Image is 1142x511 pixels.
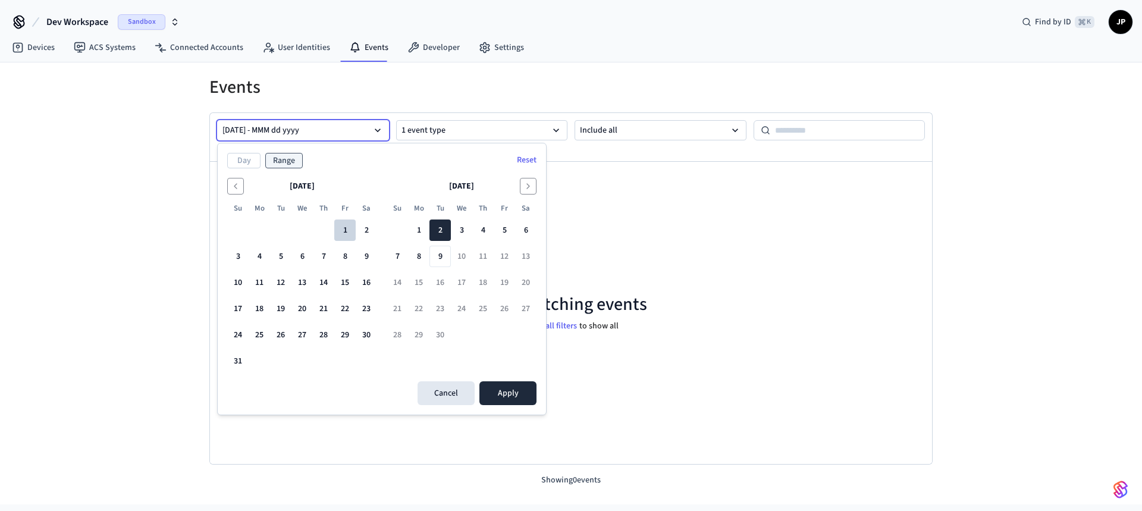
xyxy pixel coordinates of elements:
[522,318,579,335] button: Reset all filters
[387,202,408,215] th: Sunday
[209,474,933,487] p: Showing 0 events
[64,37,145,58] a: ACS Systems
[313,298,334,319] button: Thursday, August 21st, 2025
[515,202,537,215] th: Saturday
[387,298,408,319] button: Sunday, September 21st, 2025
[270,298,291,319] button: Tuesday, August 19th, 2025
[356,298,377,319] button: Saturday, August 23rd, 2025
[429,202,451,215] th: Tuesday
[270,246,291,267] button: Tuesday, August 5th, 2025
[387,202,537,346] table: September 2025
[429,272,451,293] button: Tuesday, September 16th, 2025
[515,220,537,241] button: Saturday, September 6th, 2025
[145,37,253,58] a: Connected Accounts
[520,178,537,195] button: Go to the Next Month
[387,272,408,293] button: Sunday, September 14th, 2025
[356,202,377,215] th: Saturday
[408,202,429,215] th: Monday
[494,220,515,241] button: Friday, September 5th, 2025
[209,77,933,98] h1: Events
[408,246,429,267] button: Monday, September 8th, 2025
[579,320,619,333] p: to show all
[291,272,313,293] button: Wednesday, August 13th, 2025
[249,272,270,293] button: Monday, August 11th, 2025
[334,272,356,293] button: Friday, August 15th, 2025
[334,202,356,215] th: Friday
[118,14,165,30] span: Sandbox
[270,324,291,346] button: Tuesday, August 26th, 2025
[227,350,249,372] button: Sunday, August 31st, 2025
[472,220,494,241] button: Thursday, September 4th, 2025
[265,153,303,168] button: Range
[340,37,398,58] a: Events
[1110,11,1131,33] span: JP
[515,246,537,267] button: Saturday, September 13th, 2025
[449,180,474,192] span: [DATE]
[398,37,469,58] a: Developer
[429,220,451,241] button: Tuesday, September 2nd, 2025, selected
[451,220,472,241] button: Wednesday, September 3rd, 2025
[472,298,494,319] button: Thursday, September 25th, 2025
[253,37,340,58] a: User Identities
[334,220,356,241] button: Friday, August 1st, 2025
[291,202,313,215] th: Wednesday
[429,298,451,319] button: Tuesday, September 23rd, 2025
[313,324,334,346] button: Thursday, August 28th, 2025
[227,202,377,372] table: August 2025
[418,381,475,405] button: Cancel
[227,272,249,293] button: Sunday, August 10th, 2025
[227,324,249,346] button: Sunday, August 24th, 2025
[227,246,249,267] button: Sunday, August 3rd, 2025
[451,298,472,319] button: Wednesday, September 24th, 2025
[46,15,108,29] span: Dev Workspace
[472,202,494,215] th: Thursday
[217,120,389,140] button: [DATE] - MMM dd yyyy
[515,298,537,319] button: Saturday, September 27th, 2025
[227,153,261,168] button: Day
[494,272,515,293] button: Friday, September 19th, 2025
[227,298,249,319] button: Sunday, August 17th, 2025
[249,298,270,319] button: Monday, August 18th, 2025
[515,272,537,293] button: Saturday, September 20th, 2025
[291,298,313,319] button: Wednesday, August 20th, 2025
[472,246,494,267] button: Thursday, September 11th, 2025
[472,272,494,293] button: Thursday, September 18th, 2025
[479,381,537,405] button: Apply
[249,202,270,215] th: Monday
[227,202,249,215] th: Sunday
[334,324,356,346] button: Friday, August 29th, 2025
[356,272,377,293] button: Saturday, August 16th, 2025
[451,246,472,267] button: Wednesday, September 10th, 2025
[469,37,534,58] a: Settings
[356,324,377,346] button: Saturday, August 30th, 2025
[270,272,291,293] button: Tuesday, August 12th, 2025
[356,246,377,267] button: Saturday, August 9th, 2025
[408,220,429,241] button: Monday, September 1st, 2025
[313,272,334,293] button: Thursday, August 14th, 2025
[1075,16,1094,28] span: ⌘ K
[575,120,746,140] button: Include all
[1012,11,1104,33] div: Find by ID⌘ K
[408,272,429,293] button: Monday, September 15th, 2025
[451,272,472,293] button: Wednesday, September 17th, 2025
[494,246,515,267] button: Friday, September 12th, 2025
[387,246,408,267] button: Sunday, September 7th, 2025
[451,202,472,215] th: Wednesday
[2,37,64,58] a: Devices
[408,298,429,319] button: Monday, September 22nd, 2025
[313,202,334,215] th: Thursday
[334,298,356,319] button: Friday, August 22nd, 2025
[291,324,313,346] button: Wednesday, August 27th, 2025
[356,220,377,241] button: Saturday, August 2nd, 2025
[270,202,291,215] th: Tuesday
[429,324,451,346] button: Tuesday, September 30th, 2025
[389,142,482,161] button: Reset event type filter
[408,324,429,346] button: Monday, September 29th, 2025
[291,246,313,267] button: Wednesday, August 6th, 2025
[1109,10,1132,34] button: JP
[290,180,315,192] span: [DATE]
[1113,480,1128,499] img: SeamLogoGradient.69752ec5.svg
[494,298,515,319] button: Friday, September 26th, 2025
[429,246,451,267] button: Today, Tuesday, September 9th, 2025
[396,120,568,140] button: 1 event type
